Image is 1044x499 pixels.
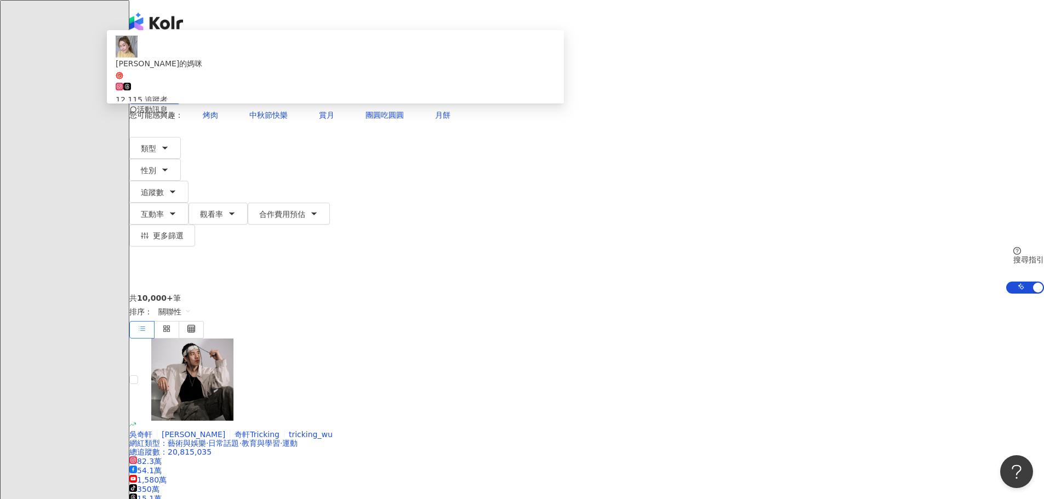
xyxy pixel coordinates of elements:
span: 吳奇軒 [129,430,152,439]
span: 中秋節快樂 [249,111,288,119]
div: 12,115 追蹤者 [116,94,555,106]
button: 中秋節快樂 [238,104,299,126]
span: · [280,439,282,448]
span: tricking_wu [289,430,333,439]
div: [PERSON_NAME]的媽咪 [116,58,555,70]
div: 台灣 [129,73,1044,82]
button: 類型 [129,137,181,159]
span: 教育與學習 [242,439,280,448]
span: 82.3萬 [129,457,162,466]
span: 您可能感興趣： [129,111,183,119]
span: · [206,439,208,448]
button: 團圓吃圓圓 [354,104,415,126]
span: 奇軒Tricking [235,430,279,439]
span: 藝術與娛樂 [168,439,206,448]
span: 運動 [282,439,298,448]
span: 追蹤數 [141,188,164,197]
span: 烤肉 [203,111,218,119]
div: 網紅類型 ： [129,439,1044,448]
button: 互動率 [129,203,189,225]
span: 賞月 [319,111,334,119]
div: 排序： [129,302,1044,321]
span: 10,000+ [137,294,173,302]
span: 1,580萬 [129,475,167,484]
span: 更多篩選 [153,231,184,240]
span: 互動率 [141,210,164,219]
button: 合作費用預估 [248,203,330,225]
img: logo [129,13,183,32]
button: 更多篩選 [129,225,195,246]
button: 賞月 [307,104,346,126]
span: · [239,439,241,448]
span: 觀看率 [200,210,223,219]
span: question-circle [1013,247,1021,255]
span: 合作費用預估 [259,210,305,219]
span: 關聯性 [158,303,191,320]
span: 日常話題 [208,439,239,448]
div: 搜尋指引 [1013,255,1044,264]
button: 性別 [129,159,181,181]
span: 月餅 [435,111,450,119]
span: [PERSON_NAME] [162,430,225,439]
img: KOL Avatar [116,36,138,58]
button: 追蹤數 [129,181,189,203]
button: 烤肉 [191,104,230,126]
span: 類型 [141,144,156,153]
div: 共 筆 [129,294,1044,302]
span: 活動訊息 [137,105,168,114]
span: 54.1萬 [129,466,162,475]
button: 觀看率 [189,203,248,225]
span: 性別 [141,166,156,175]
span: 350萬 [129,485,159,494]
iframe: Help Scout Beacon - Open [1000,455,1033,488]
img: KOL Avatar [151,339,233,421]
span: 團圓吃圓圓 [366,111,404,119]
div: 總追蹤數 ： 20,815,035 [129,448,1044,456]
button: 月餅 [424,104,462,126]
